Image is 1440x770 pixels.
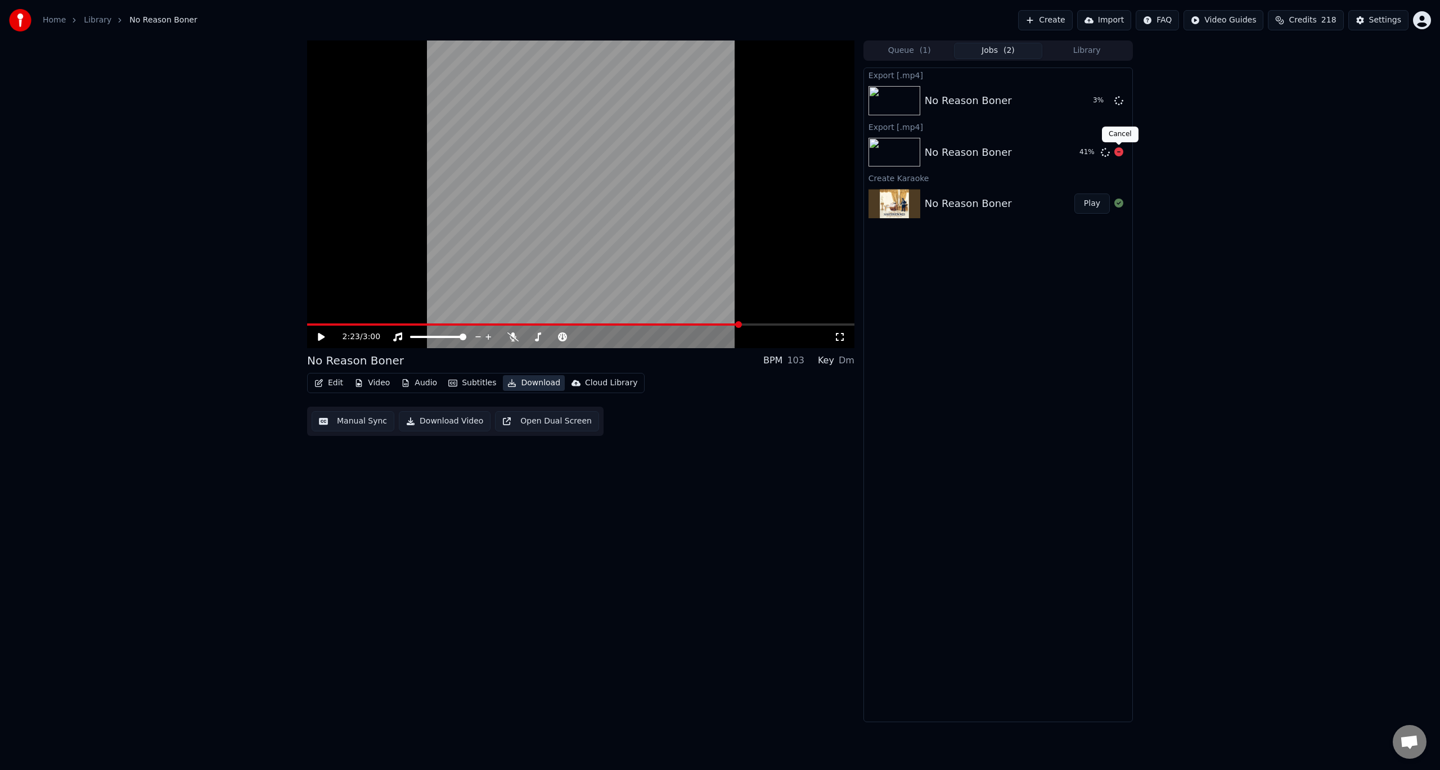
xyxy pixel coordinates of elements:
div: Create Karaoke [864,171,1132,184]
button: Subtitles [444,375,501,391]
div: 41 % [1079,148,1096,157]
nav: breadcrumb [43,15,197,26]
span: ( 1 ) [920,45,931,56]
span: ( 2 ) [1003,45,1015,56]
div: Cloud Library [585,377,637,389]
button: Video [350,375,394,391]
div: Settings [1369,15,1401,26]
div: Dm [839,354,854,367]
div: Key [818,354,834,367]
button: Manual Sync [312,411,394,431]
div: / [343,331,370,343]
button: Download [503,375,565,391]
div: 103 [787,354,804,367]
button: Edit [310,375,348,391]
button: Queue [865,43,954,59]
div: Cancel [1102,127,1138,142]
div: 3 % [1093,96,1110,105]
button: Play [1074,193,1110,214]
button: Import [1077,10,1131,30]
button: Audio [397,375,442,391]
span: 2:23 [343,331,360,343]
img: youka [9,9,31,31]
button: Video Guides [1183,10,1263,30]
a: Home [43,15,66,26]
div: No Reason Boner [925,196,1012,211]
button: Settings [1348,10,1408,30]
span: 218 [1321,15,1336,26]
span: Credits [1289,15,1316,26]
button: FAQ [1136,10,1179,30]
button: Open Dual Screen [495,411,599,431]
div: Open chat [1393,725,1426,759]
div: No Reason Boner [925,93,1012,109]
div: BPM [763,354,782,367]
button: Download Video [399,411,490,431]
button: Credits218 [1268,10,1343,30]
a: Library [84,15,111,26]
button: Jobs [954,43,1043,59]
div: No Reason Boner [307,353,404,368]
div: No Reason Boner [925,145,1012,160]
button: Library [1042,43,1131,59]
span: No Reason Boner [129,15,197,26]
div: Export [.mp4] [864,68,1132,82]
div: Export [.mp4] [864,120,1132,133]
span: 3:00 [363,331,380,343]
button: Create [1018,10,1073,30]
